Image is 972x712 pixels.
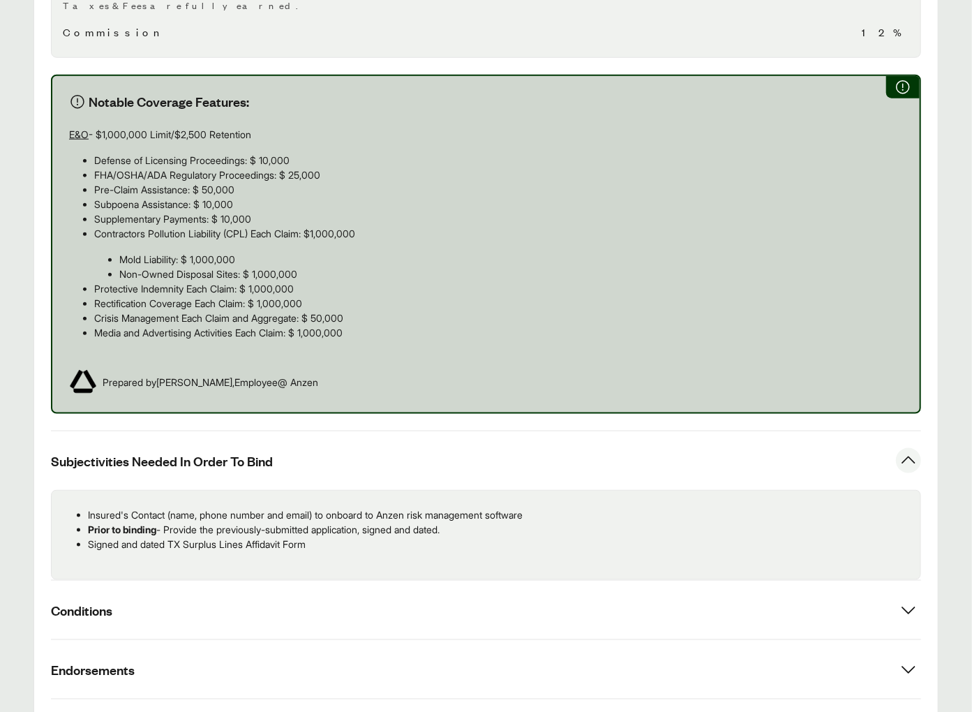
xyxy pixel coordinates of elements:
p: Mold Liability: $ 1,000,000 [119,252,903,267]
p: Crisis Management Each Claim and Aggregate: $ 50,000 [94,311,903,325]
p: Media and Advertising Activities Each Claim: $ 1,000,000 [94,325,903,340]
p: Pre-Claim Assistance: $ 50,000 [94,182,903,197]
span: 12% [862,24,909,40]
p: Contractors Pollution Liability (CPL) Each Claim: $1,000,000 [94,226,903,241]
span: Conditions [51,602,112,619]
span: Endorsements [51,661,135,678]
p: Insured's Contact (name, phone number and email) to onboard to Anzen risk management software [88,507,909,522]
span: Prepared by [PERSON_NAME] , Employee @ Anzen [103,375,318,390]
button: Subjectivities Needed In Order To Bind [51,431,921,490]
p: Rectification Coverage Each Claim: $ 1,000,000 [94,296,903,311]
p: Supplementary Payments: $ 10,000 [94,212,903,226]
p: Signed and dated TX Surplus Lines Affidavit Form [88,537,909,551]
span: Commission [63,24,165,40]
button: Endorsements [51,640,921,699]
u: E&O [69,128,89,140]
p: - $1,000,000 Limit/$2,500 Retention [69,127,903,142]
button: Conditions [51,581,921,639]
span: Notable Coverage Features: [89,93,249,110]
p: - Provide the previously-submitted application, signed and dated. [88,522,909,537]
p: Non-Owned Disposal Sites: $ 1,000,000 [119,267,903,281]
p: Subpoena Assistance: $ 10,000 [94,197,903,212]
p: Protective Indemnity Each Claim: $ 1,000,000 [94,281,903,296]
span: Subjectivities Needed In Order To Bind [51,452,273,470]
strong: Prior to binding [88,524,156,535]
p: FHA/OSHA/ADA Regulatory Proceedings: $ 25,000 [94,168,903,182]
p: Defense of Licensing Proceedings: $ 10,000 [94,153,903,168]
